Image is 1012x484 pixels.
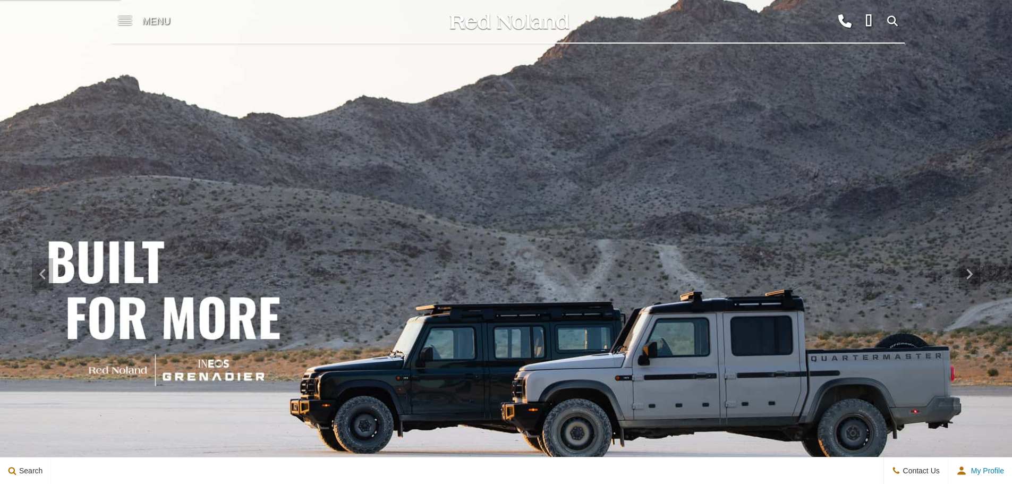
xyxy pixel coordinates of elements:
[16,466,42,475] span: Search
[32,258,53,290] div: Previous
[948,457,1012,484] button: Open user profile menu
[448,13,570,31] img: Red Noland Auto Group
[967,466,1004,475] span: My Profile
[959,258,980,290] div: Next
[900,466,940,475] span: Contact Us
